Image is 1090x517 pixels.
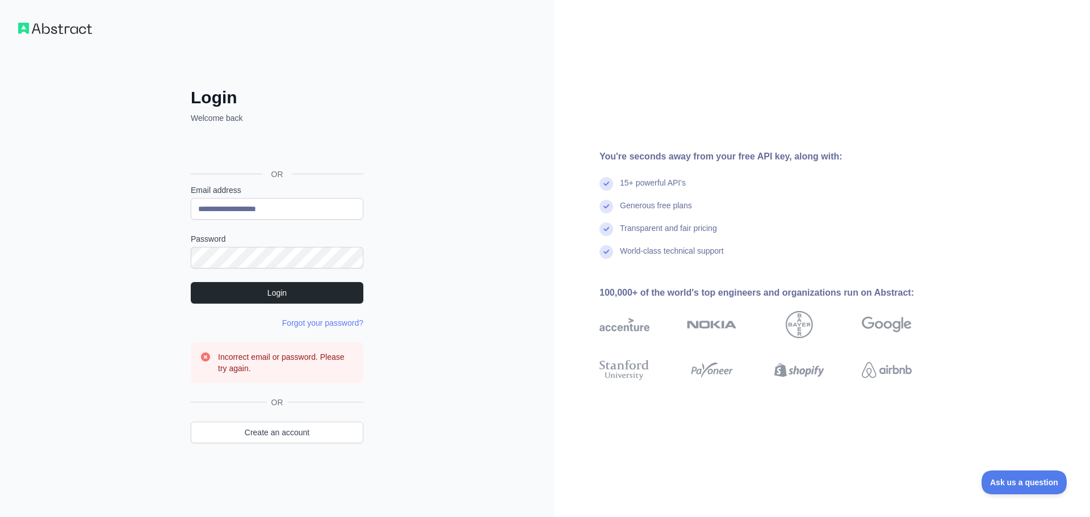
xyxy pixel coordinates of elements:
img: stanford university [599,358,649,383]
img: check mark [599,200,613,213]
div: 100,000+ of the world's top engineers and organizations run on Abstract: [599,286,948,300]
p: Welcome back [191,112,363,124]
div: You're seconds away from your free API key, along with: [599,150,948,163]
a: Create an account [191,422,363,443]
img: check mark [599,177,613,191]
img: Workflow [18,23,92,34]
a: Forgot your password? [282,318,363,327]
img: check mark [599,222,613,236]
h3: Incorrect email or password. Please try again. [218,351,354,374]
img: bayer [786,311,813,338]
label: Password [191,233,363,245]
iframe: Toggle Customer Support [982,470,1067,494]
img: payoneer [687,358,737,383]
label: Email address [191,184,363,196]
img: shopify [774,358,824,383]
div: World-class technical support [620,245,724,268]
img: check mark [599,245,613,259]
span: OR [267,397,288,408]
img: accenture [599,311,649,338]
h2: Login [191,87,363,108]
div: Generous free plans [620,200,692,222]
div: 15+ powerful API's [620,177,686,200]
img: nokia [687,311,737,338]
img: airbnb [862,358,912,383]
iframe: Sign in with Google Button [185,136,367,161]
img: google [862,311,912,338]
button: Login [191,282,363,304]
span: OR [262,169,292,180]
div: Transparent and fair pricing [620,222,717,245]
